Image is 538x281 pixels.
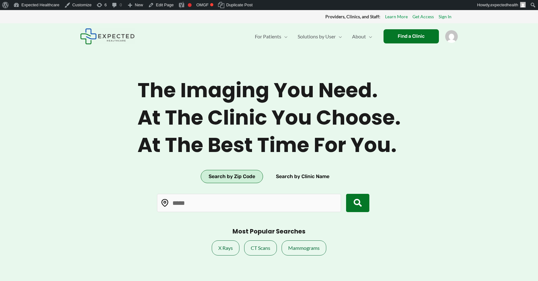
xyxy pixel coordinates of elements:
nav: Primary Site Navigation [250,25,377,48]
span: At the clinic you choose. [137,106,401,130]
a: CT Scans [244,240,277,256]
a: Get Access [412,13,434,21]
a: X Rays [212,240,239,256]
strong: Providers, Clinics, and Staff: [325,14,380,19]
span: At the best time for you. [137,133,401,157]
a: Solutions by UserMenu Toggle [293,25,347,48]
span: Menu Toggle [366,25,372,48]
img: Location pin [161,199,169,207]
span: Menu Toggle [281,25,288,48]
button: Search by Zip Code [201,170,263,183]
span: For Patients [255,25,281,48]
span: The imaging you need. [137,78,401,103]
button: Search by Clinic Name [268,170,337,183]
img: Expected Healthcare Logo - side, dark font, small [80,28,135,44]
span: expectedhealth [490,3,518,7]
a: Sign In [439,13,451,21]
a: Mammograms [282,240,326,256]
span: Menu Toggle [336,25,342,48]
a: AboutMenu Toggle [347,25,377,48]
a: Account icon link [445,33,458,39]
div: Focus keyphrase not set [188,3,192,7]
a: Learn More [385,13,408,21]
a: Find a Clinic [384,29,439,43]
h3: Most Popular Searches [233,228,305,236]
a: For PatientsMenu Toggle [250,25,293,48]
span: About [352,25,366,48]
span: Solutions by User [298,25,336,48]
